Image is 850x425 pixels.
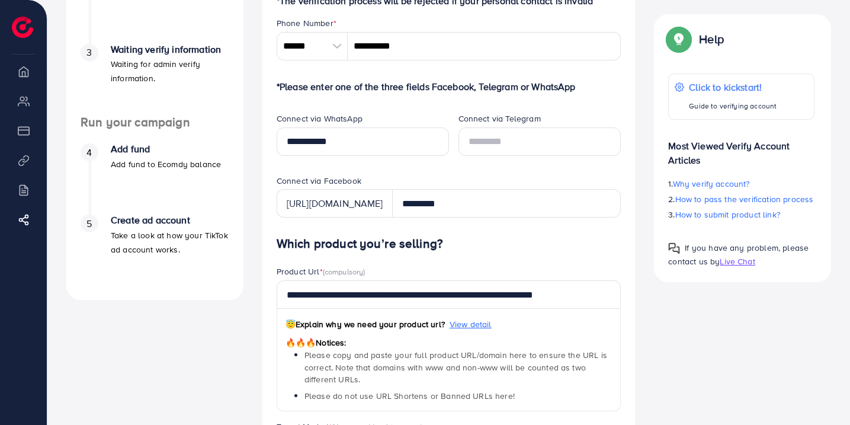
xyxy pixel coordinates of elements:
span: (compulsory) [323,266,365,277]
p: Guide to verifying account [689,99,777,113]
span: Please do not use URL Shortens or Banned URLs here! [304,390,515,402]
span: Please copy and paste your full product URL/domain here to ensure the URL is correct. Note that d... [304,349,607,385]
label: Connect via Facebook [277,175,361,187]
p: Add fund to Ecomdy balance [111,157,221,171]
span: 🔥🔥🔥 [286,337,316,349]
p: 1. [668,177,814,191]
h4: Run your campaign [66,115,243,130]
img: Popup guide [668,242,680,254]
li: Add fund [66,143,243,215]
span: 😇 [286,318,296,330]
p: Take a look at how your TikTok ad account works. [111,228,229,257]
li: Create ad account [66,215,243,286]
h4: Add fund [111,143,221,155]
span: 5 [86,217,92,231]
span: Notices: [286,337,347,349]
p: Click to kickstart! [689,80,777,94]
span: Why verify account? [673,178,750,190]
span: If you have any problem, please contact us by [668,242,809,267]
span: How to submit product link? [675,209,780,221]
label: Connect via Telegram [458,113,541,124]
span: 4 [86,146,92,159]
label: Phone Number [277,17,336,29]
h4: Create ad account [111,215,229,226]
label: Product Url [277,266,365,277]
span: Explain why we need your product url? [286,318,445,330]
img: Popup guide [668,28,689,50]
h4: Waiting verify information [111,44,229,55]
span: How to pass the verification process [675,193,814,205]
p: *Please enter one of the three fields Facebook, Telegram or WhatsApp [277,79,621,94]
span: 3 [86,46,92,59]
div: [URL][DOMAIN_NAME] [277,189,393,218]
li: Waiting verify information [66,44,243,115]
p: 3. [668,207,814,222]
iframe: Chat [800,372,841,416]
span: Live Chat [720,255,755,267]
img: logo [12,17,33,38]
p: 2. [668,192,814,206]
label: Connect via WhatsApp [277,113,363,124]
p: Most Viewed Verify Account Articles [668,129,814,167]
h4: Which product you’re selling? [277,237,621,251]
p: Waiting for admin verify information. [111,57,229,85]
span: View detail [450,318,492,330]
p: Help [699,32,724,46]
